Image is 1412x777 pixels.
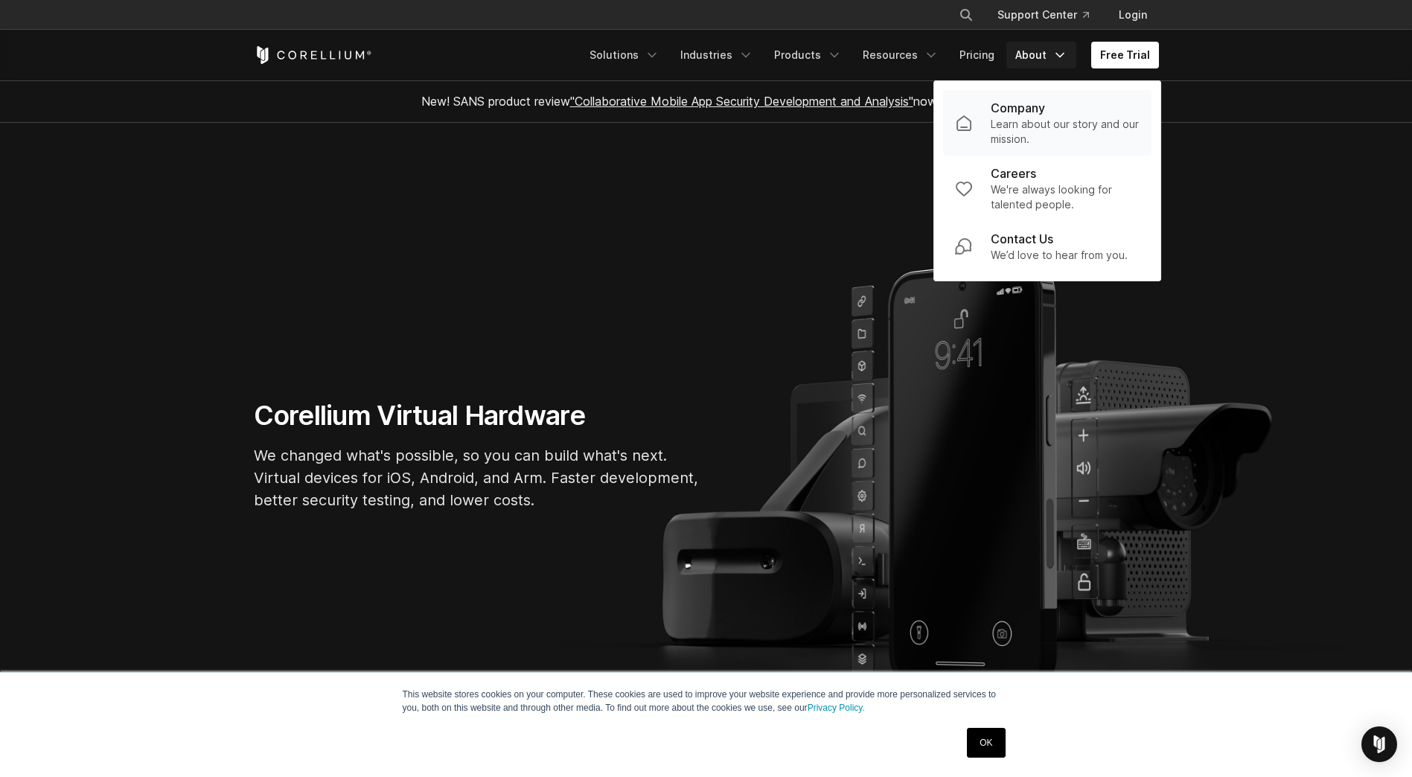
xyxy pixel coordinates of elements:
a: Company Learn about our story and our mission. [943,90,1151,156]
a: OK [967,728,1005,758]
a: Industries [671,42,762,68]
p: Contact Us [991,230,1053,248]
button: Search [953,1,980,28]
p: We're always looking for talented people. [991,182,1140,212]
a: Solutions [581,42,668,68]
a: About [1006,42,1076,68]
h1: Corellium Virtual Hardware [254,399,700,432]
p: Careers [991,164,1036,182]
a: Support Center [985,1,1101,28]
p: We changed what's possible, so you can build what's next. Virtual devices for iOS, Android, and A... [254,444,700,511]
p: Learn about our story and our mission. [991,117,1140,147]
a: Products [765,42,851,68]
p: This website stores cookies on your computer. These cookies are used to improve your website expe... [403,688,1010,714]
div: Navigation Menu [581,42,1159,68]
a: Free Trial [1091,42,1159,68]
a: Resources [854,42,948,68]
a: Login [1107,1,1159,28]
div: Open Intercom Messenger [1361,726,1397,762]
a: "Collaborative Mobile App Security Development and Analysis" [570,94,913,109]
a: Corellium Home [254,46,372,64]
p: We’d love to hear from you. [991,248,1128,263]
a: Careers We're always looking for talented people. [943,156,1151,221]
a: Pricing [951,42,1003,68]
a: Privacy Policy. [808,703,865,713]
span: New! SANS product review now available. [421,94,991,109]
a: Contact Us We’d love to hear from you. [943,221,1151,272]
div: Navigation Menu [941,1,1159,28]
p: Company [991,99,1045,117]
